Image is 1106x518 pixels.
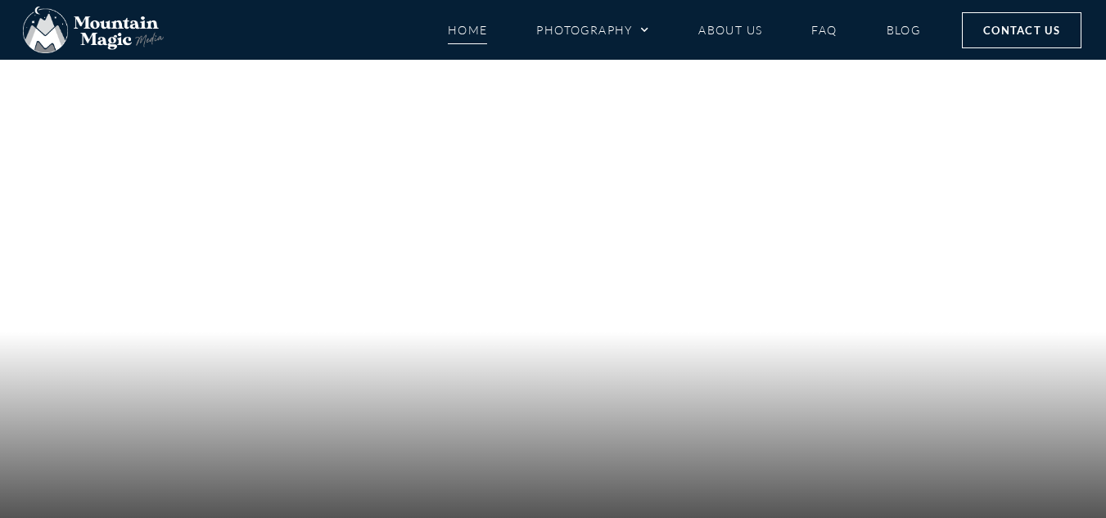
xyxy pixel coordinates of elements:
[983,21,1060,39] span: Contact Us
[698,16,762,44] a: About Us
[448,16,921,44] nav: Menu
[887,16,921,44] a: Blog
[23,7,164,54] img: Mountain Magic Media photography logo Crested Butte Photographer
[448,16,488,44] a: Home
[962,12,1081,48] a: Contact Us
[811,16,837,44] a: FAQ
[536,16,649,44] a: Photography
